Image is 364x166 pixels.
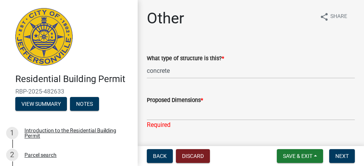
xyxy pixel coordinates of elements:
button: Notes [70,97,99,111]
label: Proposed Dimensions [147,98,203,103]
div: 2 [6,149,18,161]
button: shareShare [314,9,353,24]
button: Back [147,149,173,163]
h1: Other [147,9,184,28]
h4: Residential Building Permit [15,74,132,85]
button: Save & Exit [277,149,323,163]
img: City of Jeffersonville, Indiana [15,8,73,66]
div: Required [147,120,355,130]
div: 1 [6,127,18,139]
wm-modal-confirm: Summary [15,101,67,107]
label: What type of structure is this? [147,56,224,61]
div: Parcel search [24,152,57,158]
wm-modal-confirm: Notes [70,101,99,107]
i: share [320,12,329,21]
button: Discard [176,149,210,163]
span: Save & Exit [283,153,312,159]
button: Next [329,149,355,163]
span: RBP-2025-482633 [15,88,122,95]
span: Back [153,153,167,159]
span: Share [330,12,347,21]
div: Introduction to the Residential Building Permit [24,128,125,138]
button: View Summary [15,97,67,111]
span: Next [335,153,349,159]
